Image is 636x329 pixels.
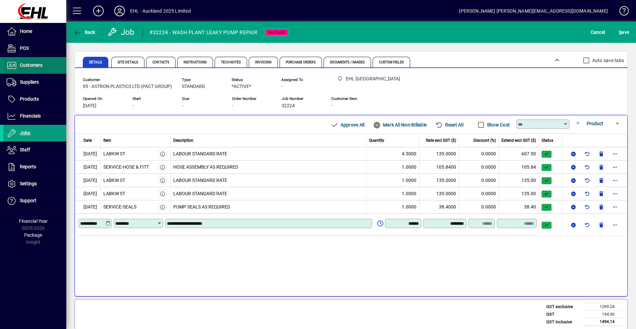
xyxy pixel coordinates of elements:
td: [DATE] [75,187,101,200]
span: Support [20,198,36,203]
span: Products [20,96,39,102]
a: Home [3,23,66,40]
span: [DATE] [83,103,96,109]
span: Home [20,29,32,34]
span: Financial Year [19,218,48,224]
span: S [619,30,621,35]
td: HOSE ASSEMBLY AS REQUIRED [171,160,367,174]
span: Assigned To [281,78,321,82]
span: Mark All Non-Billable [373,120,427,130]
span: Status [542,137,553,143]
button: More options [610,188,620,199]
a: Suppliers [3,74,66,91]
td: 1494.14 [583,318,622,326]
span: Suppliers [20,79,39,85]
td: 0.0000 [459,187,499,200]
span: Reset All [435,120,463,130]
span: Approve All [331,120,364,130]
span: 32224 [282,103,295,109]
span: - [281,84,283,89]
a: POS [3,40,66,57]
td: 0.0000 [459,147,499,160]
label: Show Cost [486,122,510,128]
td: 0.0000 [459,174,499,187]
td: 105.8400 [419,160,459,174]
span: Opened On [83,97,123,101]
span: Staff [20,147,30,152]
div: #32224 - WASH PLANT LEAKY PUMP REPAIR [149,27,257,38]
span: Settings [20,181,37,186]
span: 1.0000 [402,164,416,171]
span: Customer Item [331,97,396,101]
div: EHL - Auckland 2025 Limited [130,6,191,16]
a: Customers [3,57,66,74]
td: 1299.24 [583,303,622,311]
td: LABOUR STANDARD RATE [171,187,367,200]
td: 135.00 [499,174,539,187]
td: [DATE] [75,147,101,160]
span: Details [89,61,102,64]
span: Date [83,137,92,143]
span: - [331,103,333,108]
span: - [132,103,134,109]
span: 1.0000 [402,190,416,197]
div: LABKW ST [103,190,125,197]
span: Extend excl GST ($) [502,137,536,143]
span: EHL AUCKLAND [335,75,403,83]
td: 135.0000 [419,147,459,160]
button: Cancel [589,26,607,38]
button: Profile [109,5,130,17]
td: 135.00 [499,187,539,200]
a: Staff [3,142,66,158]
span: Reports [20,164,36,169]
span: - [182,103,184,109]
span: STANDARD [182,84,205,89]
span: Customers [20,62,42,68]
div: SERVICE-HOSE & FITT [103,164,149,171]
td: GST inclusive [543,318,583,326]
td: 0.0000 [459,200,499,213]
button: Add [88,5,109,17]
span: 1.0000 [402,204,416,210]
td: [DATE] [75,174,101,187]
td: 135.0000 [419,187,459,200]
span: EHL [GEOGRAPHIC_DATA] [346,75,400,82]
span: Instructions [184,61,207,64]
span: Jobs [20,130,30,135]
div: LABKW ST [103,150,125,157]
span: Financials [20,113,41,119]
td: 38.40 [499,200,539,213]
span: Customer [83,78,172,82]
span: Contacts [152,61,169,64]
span: Status [232,78,271,82]
td: [DATE] [75,200,101,213]
span: Purchase Orders [286,61,316,64]
span: Description [173,137,193,143]
span: Start [132,97,172,101]
span: Job Number [282,97,321,101]
label: Auto save tabs [591,57,624,64]
span: Site Details [118,61,138,64]
a: Products [3,91,66,108]
a: Settings [3,176,66,192]
a: Knowledge Base [614,1,628,23]
td: 38.4000 [419,200,459,213]
span: Quantity [369,137,384,143]
button: More options [610,202,620,212]
span: POS [20,45,29,51]
span: 95 - ASTRON PLASTICS LTD (PACT GROUP) [83,84,172,89]
button: More options [610,148,620,159]
td: GST [543,310,583,318]
span: Package [24,232,42,238]
span: Custom Fields [379,61,403,64]
a: Financials [3,108,66,124]
span: Documents / Images [330,61,365,64]
button: More options [610,162,620,172]
span: 1.0000 [402,177,416,184]
span: Tech Notes [221,61,241,64]
td: LABOUR STANDARD RATE [171,174,367,187]
span: Back [73,30,95,35]
button: Mark All Non-Billable [370,119,429,131]
app-page-header-button: Back [66,26,103,38]
div: LABKW ST [103,177,125,184]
